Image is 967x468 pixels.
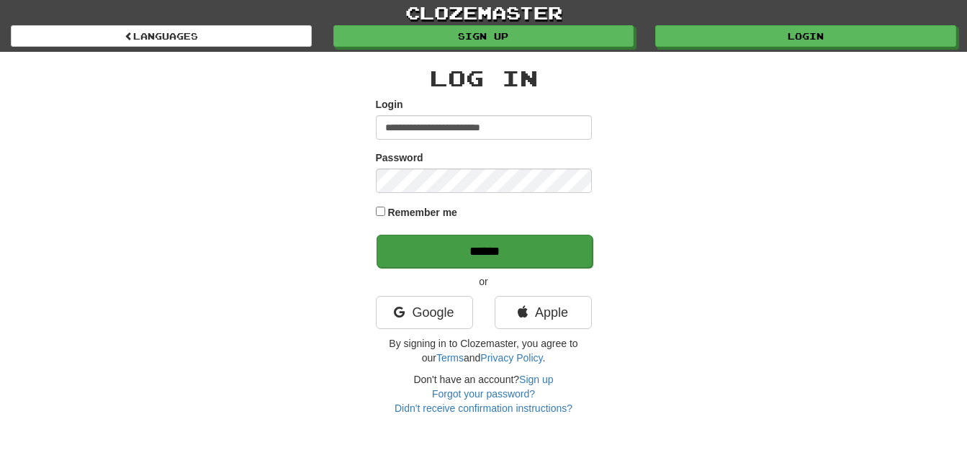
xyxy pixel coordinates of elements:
[432,388,535,400] a: Forgot your password?
[395,402,572,414] a: Didn't receive confirmation instructions?
[376,97,403,112] label: Login
[376,150,423,165] label: Password
[480,352,542,364] a: Privacy Policy
[376,66,592,90] h2: Log In
[376,372,592,415] div: Don't have an account?
[519,374,553,385] a: Sign up
[333,25,634,47] a: Sign up
[11,25,312,47] a: Languages
[436,352,464,364] a: Terms
[655,25,956,47] a: Login
[376,336,592,365] p: By signing in to Clozemaster, you agree to our and .
[376,274,592,289] p: or
[495,296,592,329] a: Apple
[376,296,473,329] a: Google
[387,205,457,220] label: Remember me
